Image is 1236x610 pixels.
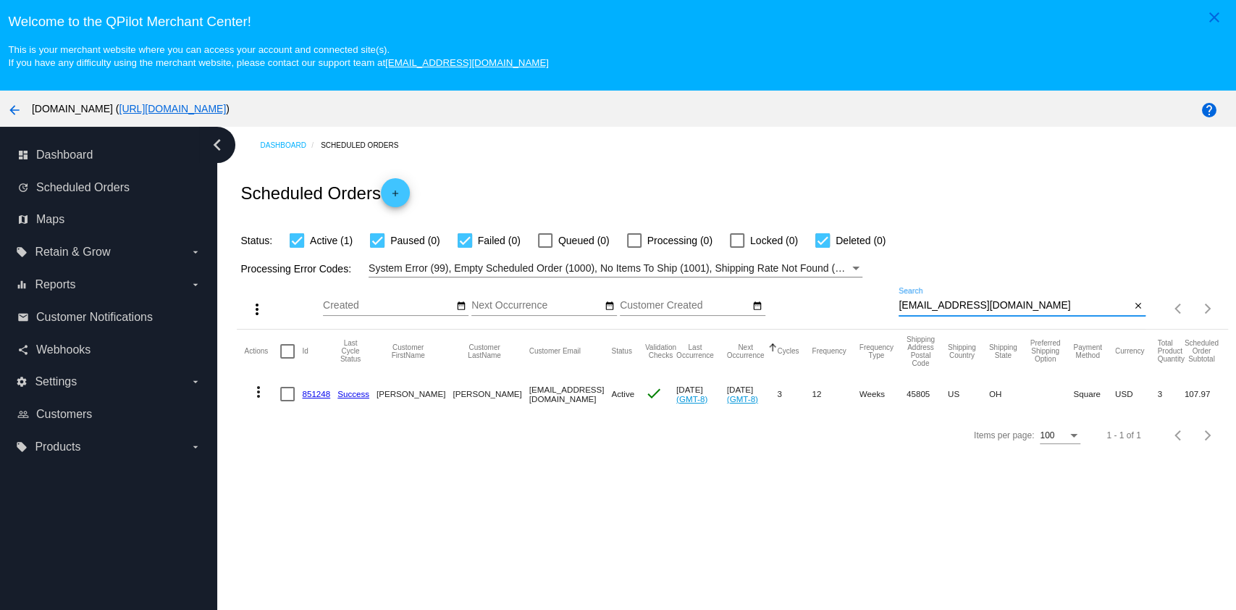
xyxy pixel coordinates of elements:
mat-icon: arrow_back [6,101,23,119]
i: local_offer [16,246,28,258]
mat-header-cell: Actions [244,330,280,373]
mat-cell: [EMAIL_ADDRESS][DOMAIN_NAME] [529,373,612,415]
span: Scheduled Orders [36,181,130,194]
small: This is your merchant website where you can access your account and connected site(s). If you hav... [8,44,548,68]
span: Deleted (0) [836,232,886,249]
a: 851248 [302,389,330,398]
i: settings [16,376,28,388]
mat-icon: close [1206,9,1223,26]
mat-cell: 45805 [907,373,948,415]
h2: Scheduled Orders [240,178,409,207]
mat-select: Filter by Processing Error Codes [369,259,862,277]
span: Reports [35,278,75,291]
mat-icon: date_range [456,301,466,312]
span: Products [35,440,80,454]
span: Processing Error Codes: [240,263,351,275]
span: Active (1) [310,232,353,249]
button: Change sorting for CustomerLastName [453,343,516,359]
mat-select: Items per page: [1040,431,1080,441]
span: Status: [240,235,272,246]
a: email Customer Notifications [17,306,201,329]
mat-icon: help [1201,101,1218,119]
span: Failed (0) [478,232,521,249]
span: Customer Notifications [36,311,153,324]
i: people_outline [17,409,29,420]
a: dashboard Dashboard [17,143,201,167]
button: Change sorting for NextOccurrenceUtc [727,343,765,359]
span: Settings [35,375,77,388]
a: Scheduled Orders [321,134,411,156]
a: share Webhooks [17,338,201,362]
i: update [17,182,29,193]
mat-cell: 12 [812,373,859,415]
i: local_offer [16,441,28,453]
button: Change sorting for FrequencyType [859,343,894,359]
span: Locked (0) [750,232,798,249]
mat-cell: [PERSON_NAME] [453,373,529,415]
i: email [17,312,29,323]
span: Dashboard [36,149,93,162]
a: update Scheduled Orders [17,176,201,199]
span: [DOMAIN_NAME] ( ) [32,103,230,114]
button: Change sorting for Subtotal [1185,339,1219,363]
button: Next page [1193,421,1222,450]
button: Previous page [1164,421,1193,450]
mat-cell: Weeks [859,373,907,415]
input: Customer Created [620,300,750,312]
a: map Maps [17,208,201,231]
mat-cell: [PERSON_NAME] [377,373,453,415]
mat-cell: Square [1073,373,1114,415]
mat-icon: add [387,188,404,206]
button: Change sorting for PreferredShippingOption [1030,339,1061,363]
mat-icon: date_range [604,301,614,312]
i: arrow_drop_down [190,376,201,388]
h3: Welcome to the QPilot Merchant Center! [8,14,1227,30]
mat-header-cell: Validation Checks [645,330,676,373]
a: Dashboard [260,134,321,156]
button: Next page [1193,294,1222,323]
button: Change sorting for CustomerFirstName [377,343,440,359]
i: arrow_drop_down [190,441,201,453]
span: Webhooks [36,343,91,356]
span: Active [611,389,634,398]
mat-cell: [DATE] [727,373,778,415]
mat-icon: date_range [752,301,762,312]
span: Customers [36,408,92,421]
span: 100 [1040,430,1054,440]
span: Queued (0) [558,232,610,249]
input: Created [323,300,453,312]
a: [URL][DOMAIN_NAME] [119,103,226,114]
mat-cell: OH [989,373,1030,415]
button: Change sorting for PaymentMethod.Type [1073,343,1101,359]
mat-cell: 3 [1157,373,1184,415]
i: dashboard [17,149,29,161]
span: Retain & Grow [35,246,110,259]
button: Change sorting for ShippingPostcode [907,335,935,367]
mat-cell: 3 [777,373,812,415]
a: (GMT-8) [727,394,758,404]
a: people_outline Customers [17,403,201,426]
mat-icon: more_vert [248,301,266,318]
button: Change sorting for CurrencyIso [1115,347,1145,356]
i: arrow_drop_down [190,246,201,258]
i: arrow_drop_down [190,279,201,291]
input: Search [899,300,1130,312]
button: Change sorting for ShippingCountry [948,343,976,359]
i: chevron_left [206,133,229,156]
button: Change sorting for Cycles [777,347,799,356]
button: Change sorting for Status [611,347,631,356]
button: Change sorting for LastProcessingCycleId [337,339,363,363]
mat-cell: US [948,373,989,415]
i: share [17,344,29,356]
div: 1 - 1 of 1 [1106,430,1140,440]
button: Change sorting for CustomerEmail [529,347,581,356]
mat-cell: 107.97 [1185,373,1232,415]
button: Previous page [1164,294,1193,323]
div: Items per page: [974,430,1034,440]
a: Success [337,389,369,398]
button: Change sorting for ShippingState [989,343,1017,359]
span: Paused (0) [390,232,440,249]
button: Change sorting for Id [302,347,308,356]
button: Change sorting for Frequency [812,347,846,356]
a: [EMAIL_ADDRESS][DOMAIN_NAME] [385,57,549,68]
